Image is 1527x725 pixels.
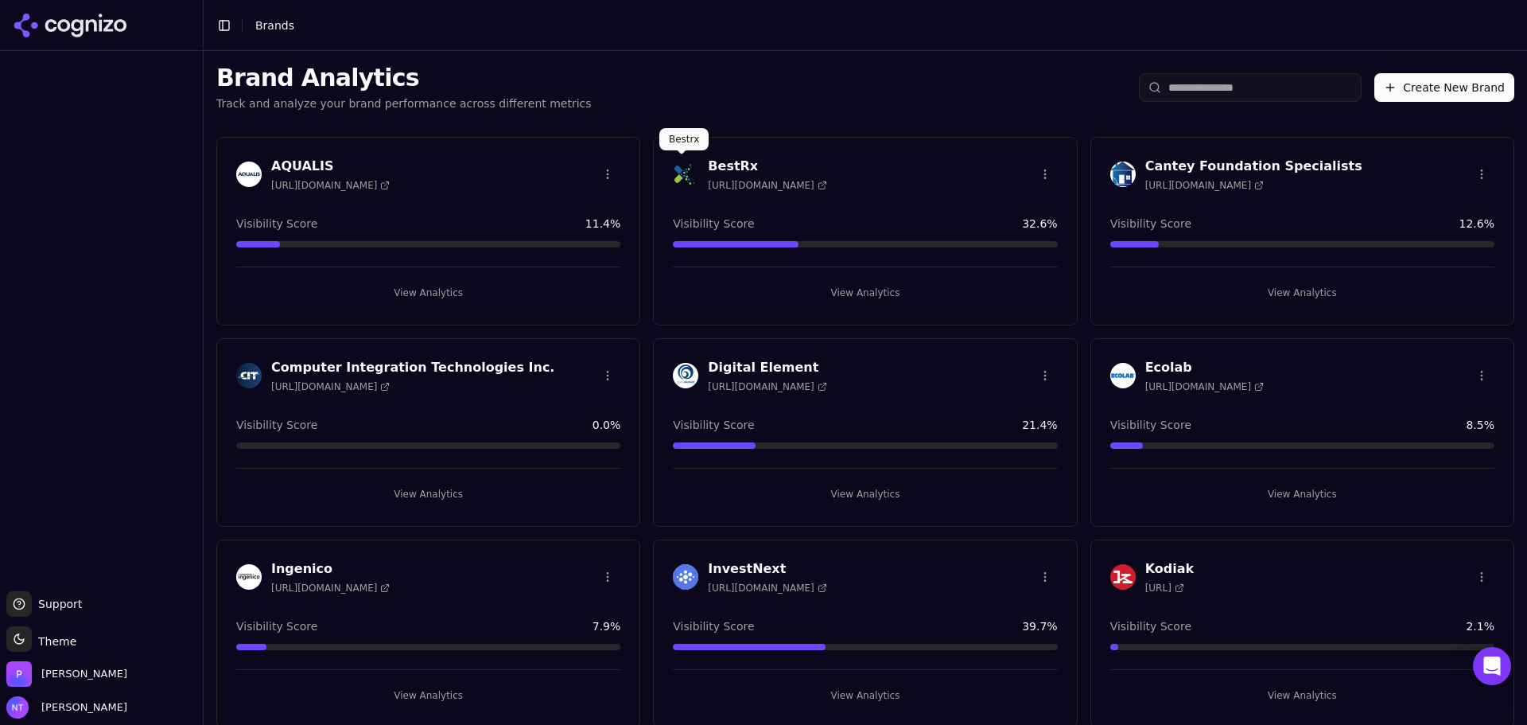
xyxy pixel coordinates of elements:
h3: InvestNext [708,559,826,579]
img: Nate Tower [6,696,29,719]
button: Open user button [6,696,127,719]
h3: Ingenico [271,559,390,579]
button: View Analytics [673,683,1057,708]
span: Support [32,596,82,612]
span: 39.7 % [1022,618,1057,634]
img: Digital Element [673,363,698,388]
h3: Cantey Foundation Specialists [1145,157,1362,176]
span: 21.4 % [1022,417,1057,433]
span: [URL][DOMAIN_NAME] [708,179,826,192]
img: Computer Integration Technologies Inc. [236,363,262,388]
span: [URL][DOMAIN_NAME] [708,380,826,393]
span: [URL][DOMAIN_NAME] [271,179,390,192]
h3: Digital Element [708,358,826,377]
span: Visibility Score [673,417,754,433]
h1: Brand Analytics [216,64,592,92]
img: Ingenico [236,564,262,590]
span: Visibility Score [673,618,754,634]
img: Kodiak [1110,564,1136,590]
button: View Analytics [1110,280,1494,306]
div: Open Intercom Messenger [1473,647,1511,685]
h5: Bazaarvoice Analytics content is not detected on this page. [6,38,232,64]
img: Ecolab [1110,363,1136,388]
span: Perrill [41,667,127,681]
img: Cantey Foundation Specialists [1110,162,1136,187]
img: BestRx [673,162,698,187]
h3: BestRx [708,157,826,176]
span: [URL][DOMAIN_NAME] [1145,179,1264,192]
img: InvestNext [673,564,698,590]
span: 11.4 % [585,216,620,232]
span: [URL][DOMAIN_NAME] [271,582,390,594]
span: 32.6 % [1022,216,1057,232]
span: Visibility Score [1110,216,1191,232]
img: Perrill [6,661,32,687]
span: Brands [255,19,294,32]
span: 0.0 % [593,417,621,433]
button: Create New Brand [1374,73,1514,102]
span: Visibility Score [1110,618,1191,634]
span: Theme [32,635,76,648]
span: [URL][DOMAIN_NAME] [708,582,826,594]
h3: Ecolab [1145,358,1264,377]
span: Visibility Score [236,216,317,232]
span: [URL] [1145,582,1184,594]
img: AQUALIS [236,162,262,187]
button: View Analytics [673,481,1057,507]
span: Visibility Score [1110,417,1191,433]
p: Analytics Inspector 1.7.0 [6,6,232,21]
button: Open organization switcher [6,661,127,687]
h3: Kodiak [1145,559,1194,579]
button: View Analytics [236,683,620,708]
button: View Analytics [236,280,620,306]
p: Bestrx [669,133,699,146]
a: Enable Validation [6,89,97,103]
h3: Computer Integration Technologies Inc. [271,358,554,377]
span: 7.9 % [593,618,621,634]
abbr: Enabling validation will send analytics events to the Bazaarvoice validation service. If an event... [6,89,97,103]
span: [URL][DOMAIN_NAME] [271,380,390,393]
span: 2.1 % [1466,618,1494,634]
span: Visibility Score [236,417,317,433]
span: 8.5 % [1466,417,1494,433]
nav: breadcrumb [255,18,294,33]
p: Track and analyze your brand performance across different metrics [216,95,592,111]
button: View Analytics [1110,683,1494,708]
button: View Analytics [236,481,620,507]
span: 12.6 % [1459,216,1494,232]
span: [PERSON_NAME] [35,700,127,715]
button: View Analytics [1110,481,1494,507]
span: [URL][DOMAIN_NAME] [1145,380,1264,393]
h3: AQUALIS [271,157,390,176]
span: Visibility Score [673,216,754,232]
span: Visibility Score [236,618,317,634]
button: View Analytics [673,280,1057,306]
